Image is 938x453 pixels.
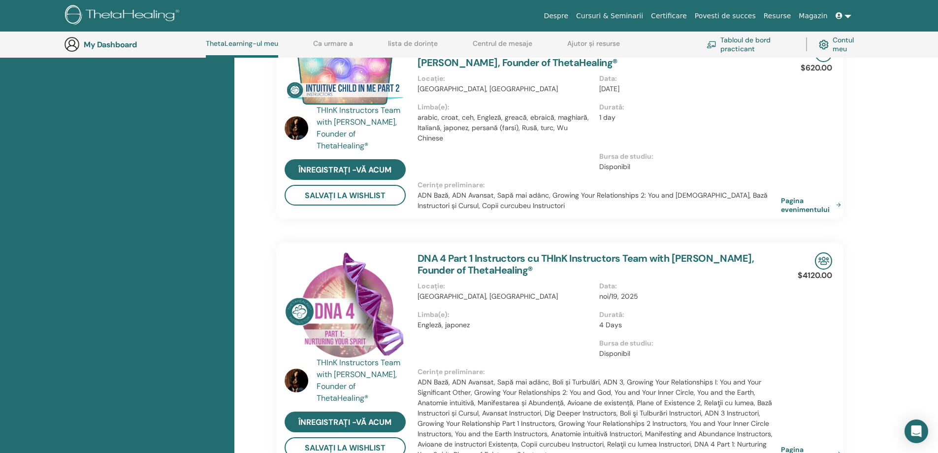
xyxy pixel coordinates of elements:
p: ADN Bază, ADN Avansat, Sapă mai adânc, Growing Your Relationships 2: You and [DEMOGRAPHIC_DATA], ... [418,190,781,211]
a: Certificare [647,7,691,25]
span: Înregistrați -vă acum [298,165,391,175]
p: Data : [599,281,775,291]
p: Disponibil [599,348,775,359]
p: Durată : [599,310,775,320]
img: default.jpg [285,369,308,392]
a: Contul meu [819,34,864,55]
a: THInK Instructors Team with [PERSON_NAME], Founder of ThetaHealing® [317,357,408,404]
a: Magazin [795,7,831,25]
a: lista de dorințe [388,39,438,55]
p: [DATE] [599,84,775,94]
a: Înregistrați -vă acum [285,412,406,432]
p: $620.00 [801,62,832,74]
img: DNA 4 Part 1 Instructors [285,252,406,360]
img: In-Person Seminar [815,252,832,270]
a: Resurse [760,7,795,25]
a: Ca urmare a [313,39,353,55]
span: Înregistrați -vă acum [298,417,391,427]
a: Cursuri & Seminarii [572,7,647,25]
div: Open Intercom Messenger [905,419,928,443]
p: Locație : [418,73,593,84]
a: Povesti de succes [691,7,760,25]
p: 1 day [599,112,775,123]
img: generic-user-icon.jpg [64,36,80,52]
p: Limba(e) : [418,102,593,112]
a: Ajutor și resurse [567,39,620,55]
p: Durată : [599,102,775,112]
p: Bursa de studiu : [599,151,775,162]
a: ThetaLearning-ul meu [206,39,278,58]
a: Despre [540,7,572,25]
a: THInK Instructors Team with [PERSON_NAME], Founder of ThetaHealing® [317,105,408,152]
h3: My Dashboard [84,40,182,49]
button: Salvați la Wishlist [285,185,406,206]
p: Limba(e) : [418,310,593,320]
p: Data : [599,73,775,84]
p: [GEOGRAPHIC_DATA], [GEOGRAPHIC_DATA] [418,291,593,302]
p: $4120.00 [798,270,832,281]
p: [GEOGRAPHIC_DATA], [GEOGRAPHIC_DATA] [418,84,593,94]
p: arabic, croat, ceh, Engleză, greacă, ebraică, maghiară, Italiană, japonez, persană (farsi), Rusă,... [418,112,593,143]
p: Locație : [418,281,593,291]
img: default.jpg [285,116,308,140]
a: Tabloul de bord practicant [707,34,794,55]
a: Înregistrați -vă acum [285,159,406,180]
img: chalkboard-teacher.svg [707,41,716,48]
img: Intuitive Child In Me Part 2 Instructors [285,45,406,108]
p: Engleză, japonez [418,320,593,330]
a: DNA 4 Part 1 Instructors cu THInK Instructors Team with [PERSON_NAME], Founder of ThetaHealing® [418,252,754,277]
p: Bursa de studiu : [599,338,775,348]
p: 4 Days [599,320,775,330]
a: Centrul de mesaje [473,39,532,55]
img: logo.png [65,5,183,27]
p: noi/19, 2025 [599,291,775,302]
img: cog.svg [819,37,829,52]
a: Pagina evenimentului [781,196,845,214]
p: Cerințe preliminare : [418,180,781,190]
p: Disponibil [599,162,775,172]
p: Cerințe preliminare : [418,367,781,377]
